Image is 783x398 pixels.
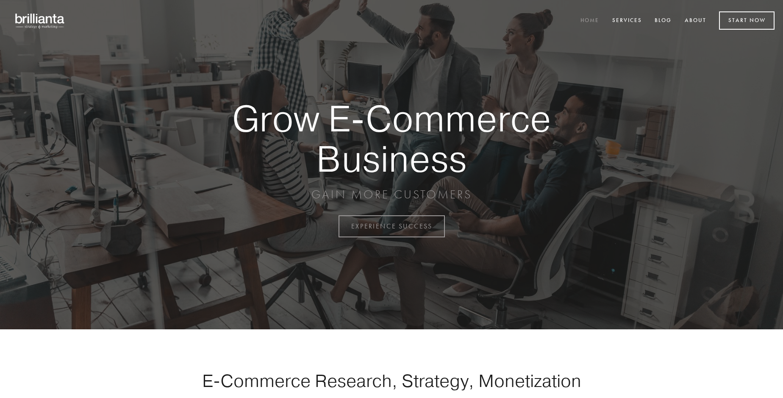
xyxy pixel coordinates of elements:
h1: E-Commerce Research, Strategy, Monetization [175,370,608,391]
a: EXPERIENCE SUCCESS [339,215,445,237]
strong: Grow E-Commerce Business [203,98,580,178]
img: brillianta - research, strategy, marketing [8,8,72,33]
a: Blog [649,14,677,28]
p: GAIN MORE CUSTOMERS [203,187,580,202]
a: Home [575,14,605,28]
a: Services [607,14,647,28]
a: Start Now [719,11,775,30]
a: About [679,14,712,28]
